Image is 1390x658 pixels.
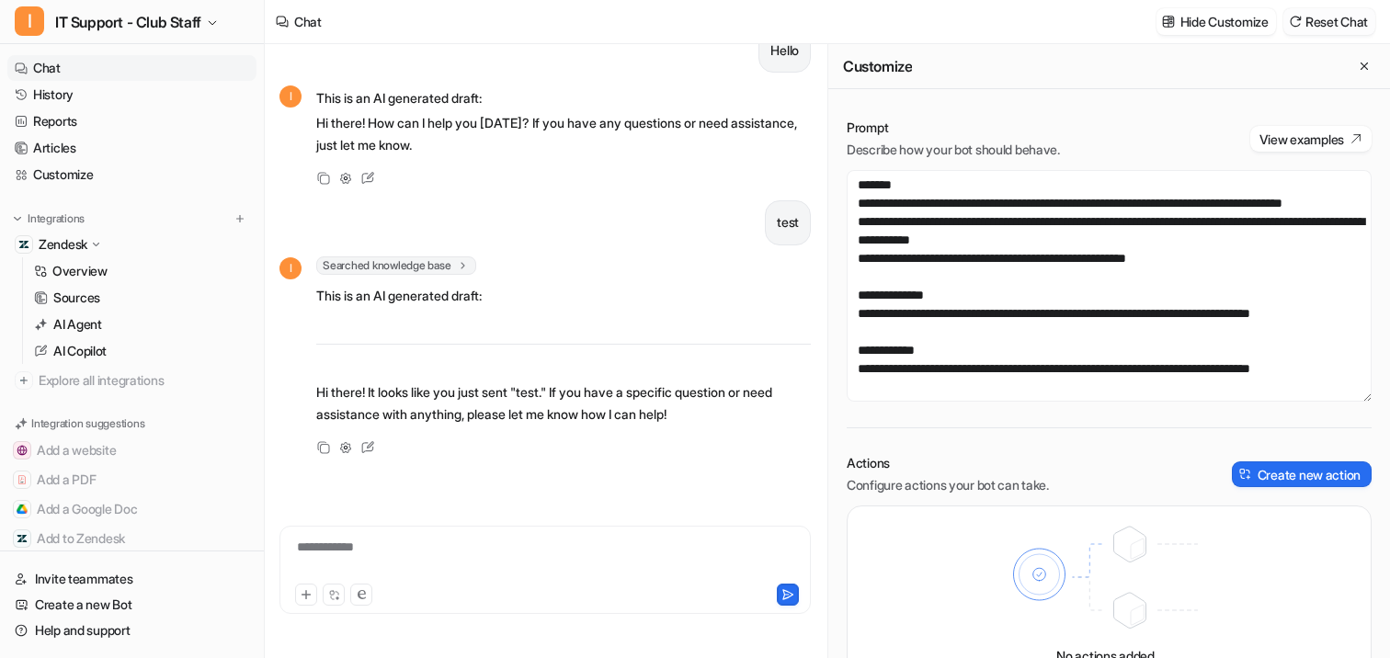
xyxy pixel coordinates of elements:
[7,82,256,108] a: History
[1289,15,1302,28] img: reset
[7,210,90,228] button: Integrations
[53,315,102,334] p: AI Agent
[53,342,107,360] p: AI Copilot
[316,87,811,109] p: This is an AI generated draft:
[17,504,28,515] img: Add a Google Doc
[316,285,811,307] p: This is an AI generated draft:
[7,592,256,618] a: Create a new Bot
[18,239,29,250] img: Zendesk
[316,256,476,275] span: Searched knowledge base
[39,366,249,395] span: Explore all integrations
[27,258,256,284] a: Overview
[17,533,28,544] img: Add to Zendesk
[27,312,256,337] a: AI Agent
[1156,8,1276,35] button: Hide Customize
[52,262,108,280] p: Overview
[847,454,1049,472] p: Actions
[17,445,28,456] img: Add a website
[27,285,256,311] a: Sources
[53,289,100,307] p: Sources
[1232,461,1372,487] button: Create new action
[27,338,256,364] a: AI Copilot
[28,211,85,226] p: Integrations
[7,162,256,187] a: Customize
[31,415,144,432] p: Integration suggestions
[7,135,256,161] a: Articles
[847,141,1060,159] p: Describe how your bot should behave.
[7,55,256,81] a: Chat
[1162,15,1175,28] img: customize
[15,371,33,390] img: explore all integrations
[15,6,44,36] span: I
[279,257,302,279] span: I
[39,235,87,254] p: Zendesk
[7,524,256,553] button: Add to ZendeskAdd to Zendesk
[7,368,256,393] a: Explore all integrations
[279,85,302,108] span: I
[234,212,246,225] img: menu_add.svg
[847,119,1060,137] p: Prompt
[7,566,256,592] a: Invite teammates
[777,211,799,233] p: test
[7,618,256,643] a: Help and support
[294,12,322,31] div: Chat
[1239,468,1252,481] img: create-action-icon.svg
[17,474,28,485] img: Add a PDF
[11,212,24,225] img: expand menu
[7,494,256,524] button: Add a Google DocAdd a Google Doc
[1353,55,1375,77] button: Close flyout
[847,476,1049,494] p: Configure actions your bot can take.
[316,112,811,156] p: Hi there! How can I help you [DATE]? If you have any questions or need assistance, just let me know.
[1180,12,1269,31] p: Hide Customize
[1283,8,1375,35] button: Reset Chat
[843,57,912,75] h2: Customize
[770,40,799,62] p: Hello
[7,465,256,494] button: Add a PDFAdd a PDF
[55,9,201,35] span: IT Support - Club Staff
[316,381,811,425] p: Hi there! It looks like you just sent "test." If you have a specific question or need assistance ...
[1250,126,1372,152] button: View examples
[7,436,256,465] button: Add a websiteAdd a website
[7,108,256,134] a: Reports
